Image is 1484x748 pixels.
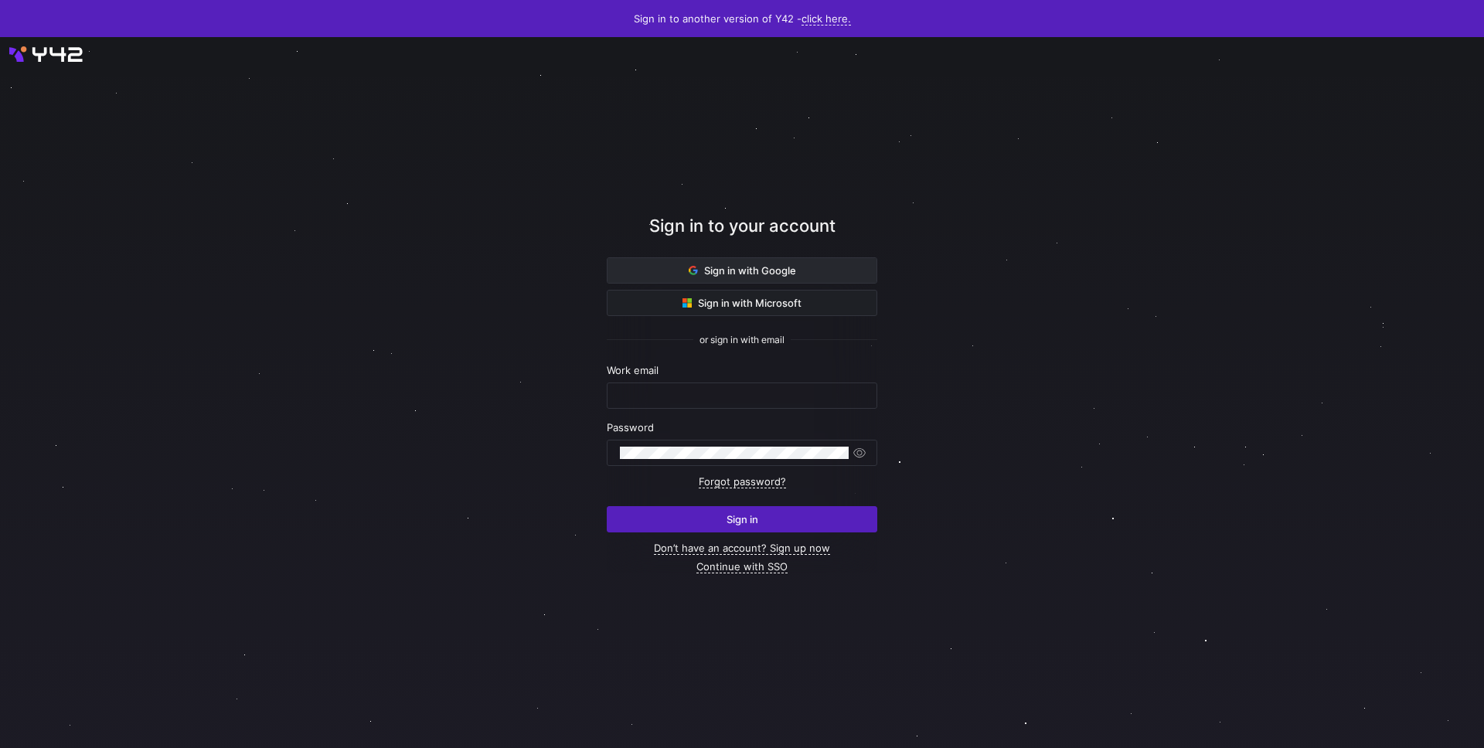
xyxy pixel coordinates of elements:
[607,364,659,376] span: Work email
[607,421,654,433] span: Password
[654,542,830,555] a: Don’t have an account? Sign up now
[607,290,877,316] button: Sign in with Microsoft
[696,560,788,573] a: Continue with SSO
[802,12,851,25] a: click here.
[607,257,877,284] button: Sign in with Google
[699,475,786,488] a: Forgot password?
[682,297,802,309] span: Sign in with Microsoft
[689,264,796,277] span: Sign in with Google
[727,513,758,525] span: Sign in
[607,213,877,257] div: Sign in to your account
[699,335,785,345] span: or sign in with email
[607,506,877,532] button: Sign in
